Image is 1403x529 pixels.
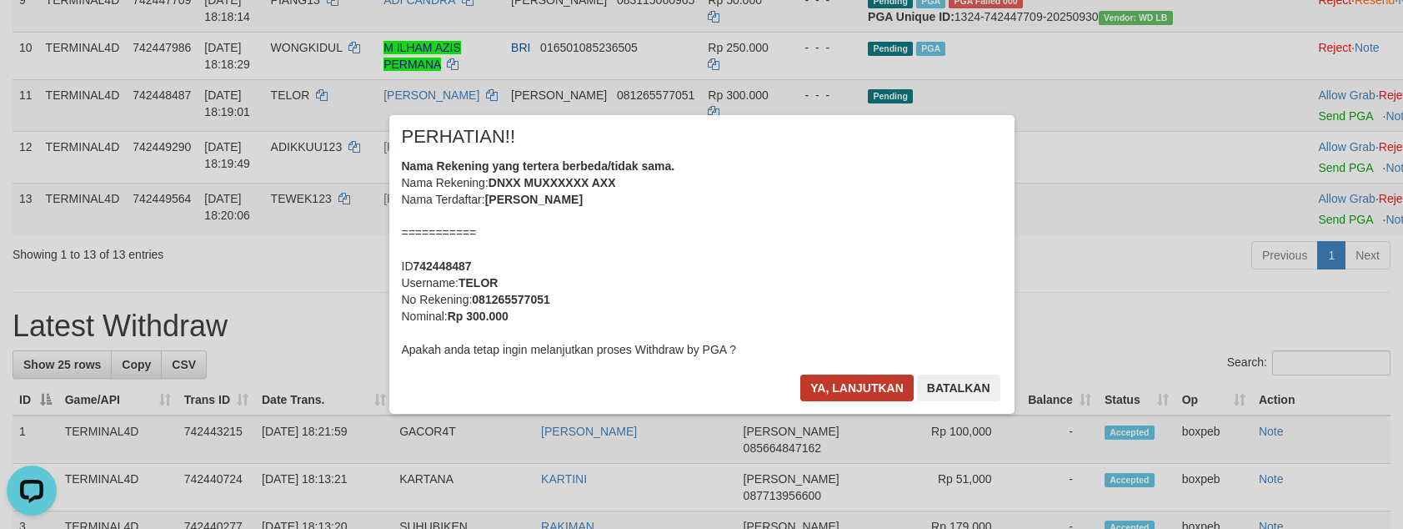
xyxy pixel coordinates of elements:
[402,158,1002,358] div: Nama Rekening: Nama Terdaftar: =========== ID Username: No Rekening: Nominal: Apakah anda tetap i...
[458,276,498,290] b: TELOR
[413,259,472,273] b: 742448487
[489,176,616,189] b: DNXX MUXXXXXX AXX
[800,375,914,401] button: Ya, lanjutkan
[7,7,57,57] button: Open LiveChat chat widget
[472,293,549,306] b: 081265577051
[448,310,509,323] b: Rp 300.000
[485,193,583,206] b: [PERSON_NAME]
[402,159,675,173] b: Nama Rekening yang tertera berbeda/tidak sama.
[402,128,516,145] span: PERHATIAN!!
[917,375,1000,401] button: Batalkan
